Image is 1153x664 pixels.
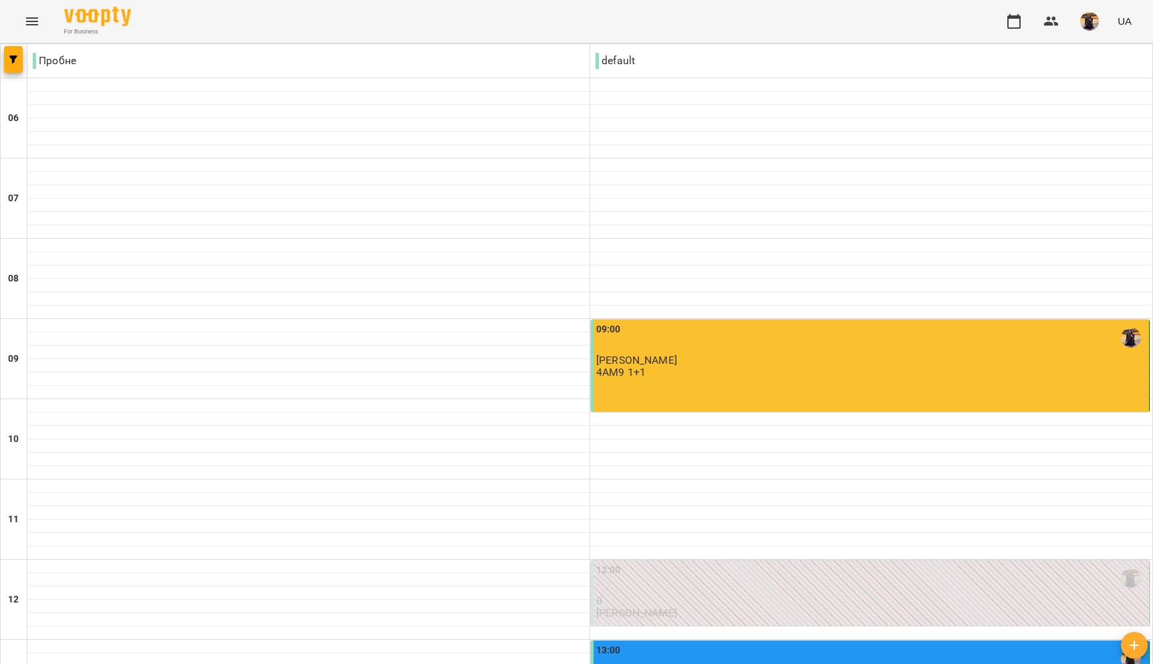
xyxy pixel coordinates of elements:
[64,27,131,36] span: For Business
[596,322,621,337] label: 09:00
[596,53,635,69] p: default
[596,607,677,619] p: [PERSON_NAME]
[8,191,19,206] h6: 07
[596,595,1146,606] p: 0
[8,271,19,286] h6: 08
[1118,14,1132,28] span: UA
[8,111,19,126] h6: 06
[8,352,19,366] h6: 09
[1112,9,1137,33] button: UA
[596,354,677,366] span: [PERSON_NAME]
[33,53,76,69] p: Пробне
[16,5,48,37] button: Menu
[8,512,19,527] h6: 11
[1121,568,1141,588] img: Доля Єлизавета Миколаївна
[64,7,131,26] img: Voopty Logo
[1121,328,1141,348] img: Доля Єлизавета Миколаївна
[596,643,621,658] label: 13:00
[8,592,19,607] h6: 12
[8,432,19,447] h6: 10
[596,366,646,378] p: 4АМ9 1+1
[1080,12,1099,31] img: d9e4fe055f4d09e87b22b86a2758fb91.jpg
[596,563,621,578] label: 12:00
[1121,632,1148,659] button: Створити урок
